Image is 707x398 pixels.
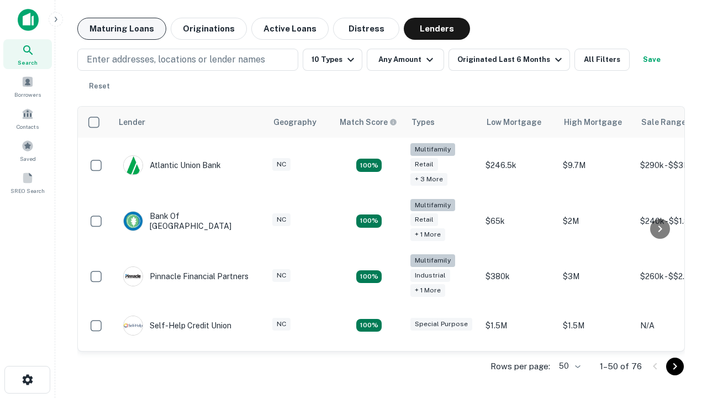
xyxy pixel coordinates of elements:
a: Borrowers [3,71,52,101]
div: Matching Properties: 14, hasApolloMatch: undefined [356,270,382,284]
span: SREO Search [10,186,45,195]
td: $380k [480,249,557,305]
h6: Match Score [340,116,395,128]
div: 50 [555,358,582,374]
span: Borrowers [14,90,41,99]
th: Capitalize uses an advanced AI algorithm to match your search with the best lender. The match sco... [333,107,405,138]
div: Matching Properties: 11, hasApolloMatch: undefined [356,319,382,332]
a: SREO Search [3,167,52,197]
div: High Mortgage [564,116,622,129]
iframe: Chat Widget [652,310,707,363]
div: NC [272,318,291,331]
button: Save your search to get updates of matches that match your search criteria. [634,49,669,71]
img: capitalize-icon.png [18,9,39,31]
td: $1.5M [480,305,557,347]
div: Sale Range [641,116,686,129]
td: $3M [557,249,635,305]
button: Originations [171,18,247,40]
img: picture [124,212,143,231]
div: Multifamily [410,254,455,267]
th: Types [405,107,480,138]
a: Contacts [3,103,52,133]
button: Lenders [404,18,470,40]
button: Maturing Loans [77,18,166,40]
button: Go to next page [666,358,684,375]
div: + 3 more [410,173,447,186]
div: Industrial [410,269,450,282]
div: Retail [410,213,438,226]
div: + 1 more [410,228,445,241]
th: Geography [267,107,333,138]
img: picture [124,316,143,335]
td: $2M [557,193,635,249]
div: Bank Of [GEOGRAPHIC_DATA] [123,211,256,231]
button: Active Loans [251,18,329,40]
div: Capitalize uses an advanced AI algorithm to match your search with the best lender. The match sco... [340,116,397,128]
th: Lender [112,107,267,138]
div: Special Purpose [410,318,472,331]
th: Low Mortgage [480,107,557,138]
div: + 1 more [410,284,445,297]
div: Lender [119,116,145,129]
button: Enter addresses, locations or lender names [77,49,298,71]
div: Retail [410,158,438,171]
button: Any Amount [367,49,444,71]
td: $9.7M [557,138,635,193]
p: Rows per page: [490,360,550,373]
img: picture [124,156,143,175]
span: Contacts [17,122,39,131]
div: NC [272,158,291,171]
a: Search [3,39,52,69]
div: Matching Properties: 10, hasApolloMatch: undefined [356,159,382,172]
button: 10 Types [303,49,362,71]
div: Matching Properties: 17, hasApolloMatch: undefined [356,214,382,228]
div: Types [411,116,435,129]
div: Atlantic Union Bank [123,155,221,175]
p: Enter addresses, locations or lender names [87,53,265,66]
div: Pinnacle Financial Partners [123,266,249,286]
div: Low Mortgage [487,116,541,129]
div: Self-help Credit Union [123,316,231,336]
div: NC [272,213,291,226]
td: $246.5k [480,138,557,193]
div: NC [272,269,291,282]
div: Originated Last 6 Months [457,53,565,66]
td: $1.5M [557,305,635,347]
p: 1–50 of 76 [600,360,642,373]
div: Multifamily [410,143,455,156]
span: Search [18,58,38,67]
div: Geography [273,116,316,129]
button: Originated Last 6 Months [449,49,570,71]
th: High Mortgage [557,107,635,138]
td: $65k [480,193,557,249]
a: Saved [3,135,52,165]
button: Reset [82,75,117,97]
button: Distress [333,18,399,40]
img: picture [124,267,143,286]
span: Saved [20,154,36,163]
button: All Filters [574,49,630,71]
div: Multifamily [410,199,455,212]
